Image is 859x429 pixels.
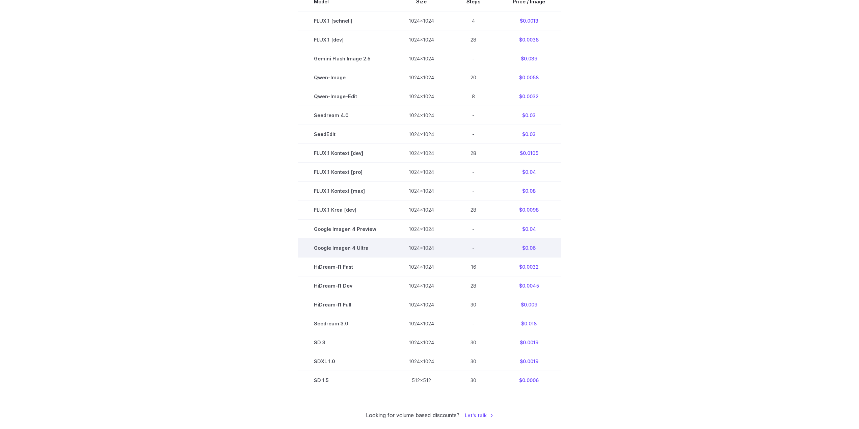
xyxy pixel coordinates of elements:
td: $0.0105 [496,144,561,163]
td: - [450,125,496,144]
td: Seedream 3.0 [298,314,393,333]
td: FLUX.1 [schnell] [298,11,393,30]
td: 1024x1024 [393,163,450,182]
td: 30 [450,352,496,371]
td: 1024x1024 [393,238,450,257]
td: 1024x1024 [393,144,450,163]
td: 1024x1024 [393,68,450,87]
td: 1024x1024 [393,257,450,276]
td: 4 [450,11,496,30]
td: $0.0058 [496,68,561,87]
td: SDXL 1.0 [298,352,393,371]
td: - [450,49,496,68]
td: 1024x1024 [393,276,450,295]
td: $0.04 [496,163,561,182]
td: 30 [450,333,496,352]
td: $0.0032 [496,87,561,106]
td: 1024x1024 [393,314,450,333]
td: $0.08 [496,182,561,200]
td: 8 [450,87,496,106]
td: 30 [450,295,496,314]
td: FLUX.1 Krea [dev] [298,200,393,219]
td: 28 [450,276,496,295]
td: Google Imagen 4 Ultra [298,238,393,257]
td: 1024x1024 [393,106,450,125]
td: - [450,106,496,125]
a: Let's talk [465,411,493,419]
td: 1024x1024 [393,333,450,352]
td: - [450,163,496,182]
td: $0.0013 [496,11,561,30]
td: $0.0045 [496,276,561,295]
td: 1024x1024 [393,87,450,106]
td: Google Imagen 4 Preview [298,219,393,238]
td: FLUX.1 Kontext [max] [298,182,393,200]
td: $0.0032 [496,257,561,276]
td: Qwen-Image-Edit [298,87,393,106]
td: - [450,238,496,257]
td: $0.0038 [496,30,561,49]
td: FLUX.1 [dev] [298,30,393,49]
td: - [450,314,496,333]
td: HiDream-I1 Fast [298,257,393,276]
td: 28 [450,144,496,163]
td: - [450,182,496,200]
td: $0.009 [496,295,561,314]
td: 1024x1024 [393,11,450,30]
td: 1024x1024 [393,182,450,200]
td: 1024x1024 [393,125,450,144]
td: FLUX.1 Kontext [pro] [298,163,393,182]
td: 30 [450,371,496,390]
td: $0.039 [496,49,561,68]
td: HiDream-I1 Dev [298,276,393,295]
td: 28 [450,30,496,49]
td: - [450,219,496,238]
td: $0.0006 [496,371,561,390]
span: Gemini Flash Image 2.5 [314,55,376,62]
td: $0.0019 [496,352,561,371]
td: $0.018 [496,314,561,333]
td: $0.0098 [496,200,561,219]
td: 1024x1024 [393,200,450,219]
td: FLUX.1 Kontext [dev] [298,144,393,163]
td: 20 [450,68,496,87]
td: Qwen-Image [298,68,393,87]
small: Looking for volume based discounts? [366,411,459,420]
td: $0.06 [496,238,561,257]
td: 512x512 [393,371,450,390]
td: SD 1.5 [298,371,393,390]
td: 1024x1024 [393,219,450,238]
td: 1024x1024 [393,295,450,314]
td: 1024x1024 [393,49,450,68]
td: SD 3 [298,333,393,352]
td: 16 [450,257,496,276]
td: Seedream 4.0 [298,106,393,125]
td: 1024x1024 [393,30,450,49]
td: $0.04 [496,219,561,238]
td: $0.0019 [496,333,561,352]
td: SeedEdit [298,125,393,144]
td: 1024x1024 [393,352,450,371]
td: $0.03 [496,125,561,144]
td: HiDream-I1 Full [298,295,393,314]
td: $0.03 [496,106,561,125]
td: 28 [450,200,496,219]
